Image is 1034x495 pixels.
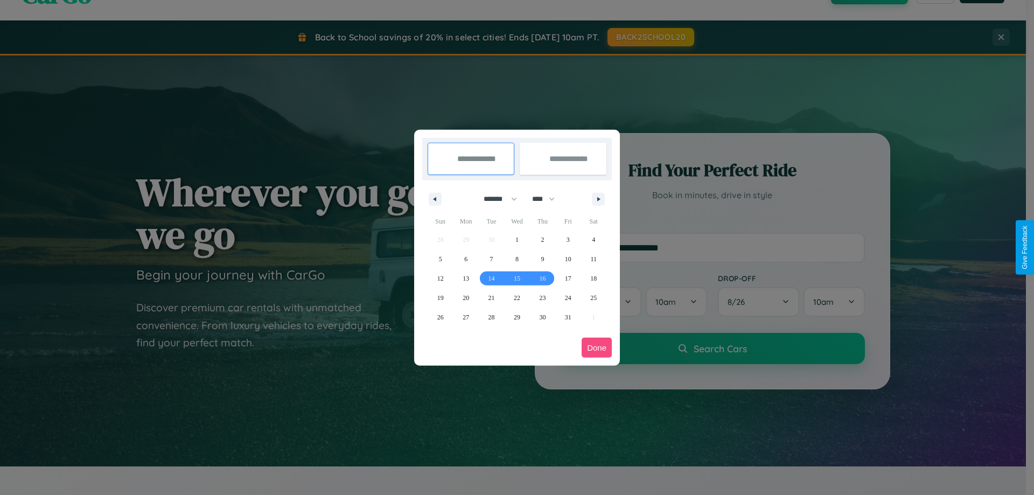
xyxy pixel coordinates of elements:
[428,249,453,269] button: 5
[514,308,520,327] span: 29
[514,269,520,288] span: 15
[479,308,504,327] button: 28
[453,269,478,288] button: 13
[565,308,571,327] span: 31
[488,308,495,327] span: 28
[530,288,555,308] button: 23
[539,288,546,308] span: 23
[555,269,581,288] button: 17
[565,288,571,308] span: 24
[453,308,478,327] button: 27
[541,230,544,249] span: 2
[453,249,478,269] button: 6
[592,230,595,249] span: 4
[565,269,571,288] span: 17
[479,269,504,288] button: 14
[490,249,493,269] span: 7
[541,249,544,269] span: 9
[581,288,606,308] button: 25
[565,249,571,269] span: 10
[504,269,529,288] button: 15
[515,249,519,269] span: 8
[437,269,444,288] span: 12
[463,269,469,288] span: 13
[530,308,555,327] button: 30
[590,249,597,269] span: 11
[463,308,469,327] span: 27
[582,338,612,358] button: Done
[428,308,453,327] button: 26
[567,230,570,249] span: 3
[514,288,520,308] span: 22
[590,288,597,308] span: 25
[555,308,581,327] button: 31
[555,213,581,230] span: Fri
[539,308,546,327] span: 30
[581,269,606,288] button: 18
[581,213,606,230] span: Sat
[453,288,478,308] button: 20
[504,213,529,230] span: Wed
[479,213,504,230] span: Tue
[1021,226,1029,269] div: Give Feedback
[515,230,519,249] span: 1
[453,213,478,230] span: Mon
[530,230,555,249] button: 2
[504,249,529,269] button: 8
[504,288,529,308] button: 22
[581,230,606,249] button: 4
[488,269,495,288] span: 14
[428,269,453,288] button: 12
[504,230,529,249] button: 1
[463,288,469,308] span: 20
[428,288,453,308] button: 19
[581,249,606,269] button: 11
[479,249,504,269] button: 7
[539,269,546,288] span: 16
[504,308,529,327] button: 29
[488,288,495,308] span: 21
[464,249,467,269] span: 6
[437,288,444,308] span: 19
[590,269,597,288] span: 18
[555,230,581,249] button: 3
[437,308,444,327] span: 26
[530,213,555,230] span: Thu
[555,288,581,308] button: 24
[439,249,442,269] span: 5
[479,288,504,308] button: 21
[530,249,555,269] button: 9
[530,269,555,288] button: 16
[428,213,453,230] span: Sun
[555,249,581,269] button: 10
